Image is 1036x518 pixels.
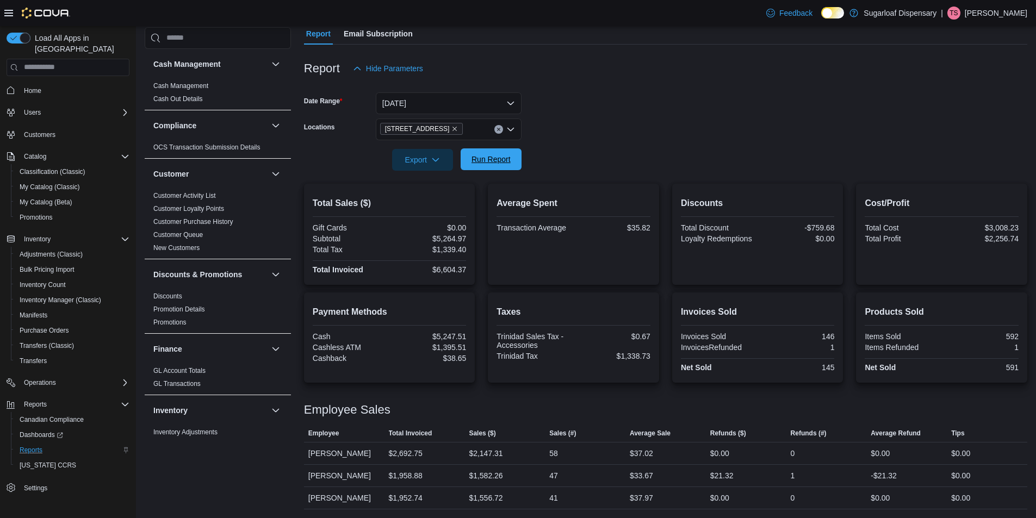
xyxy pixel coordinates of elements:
span: Promotions [15,211,129,224]
div: $0.00 [951,447,970,460]
span: Customers [20,128,129,141]
button: Promotions [11,210,134,225]
div: $3,008.23 [944,223,1019,232]
div: [PERSON_NAME] [304,442,384,464]
button: Users [20,106,45,119]
span: Reports [24,400,47,409]
h2: Taxes [497,305,650,319]
a: Customer Loyalty Points [153,205,224,213]
div: [PERSON_NAME] [304,487,384,509]
span: Customer Activity List [153,191,216,200]
button: Inventory [20,233,55,246]
strong: Total Invoiced [313,265,363,274]
span: Operations [24,378,56,387]
div: $1,952.74 [389,491,423,504]
button: Settings [2,479,134,495]
span: Run Report [472,154,511,165]
button: Run Report [461,148,522,170]
div: -$21.32 [871,469,896,482]
h2: Total Sales ($) [313,197,467,210]
span: Catalog [24,152,46,161]
div: $1,556.72 [469,491,503,504]
a: [US_STATE] CCRS [15,459,80,472]
h2: Products Sold [865,305,1019,319]
div: $0.00 [951,491,970,504]
div: $0.00 [710,491,729,504]
a: Customer Queue [153,231,203,239]
button: Reports [11,442,134,458]
button: Compliance [153,120,267,131]
input: Dark Mode [821,7,844,18]
div: 47 [549,469,558,482]
span: Settings [20,480,129,494]
span: Purchase Orders [20,326,69,335]
div: Cash [313,332,387,341]
button: Manifests [11,308,134,323]
span: Settings [24,484,47,492]
a: Classification (Classic) [15,165,90,178]
button: Transfers (Classic) [11,338,134,353]
div: $0.00 [951,469,970,482]
a: Manifests [15,309,52,322]
div: Compliance [145,141,291,158]
button: Inventory [153,405,267,416]
span: Classification (Classic) [15,165,129,178]
span: New Customers [153,244,200,252]
div: 1 [760,343,834,352]
a: Bulk Pricing Import [15,263,79,276]
button: Remove 411 N Commercial St. from selection in this group [451,126,458,132]
a: Customer Purchase History [153,218,233,226]
button: Cash Management [269,58,282,71]
button: Export [392,149,453,171]
button: Operations [20,376,60,389]
a: Dashboards [15,428,67,441]
label: Locations [304,123,335,132]
div: Finance [145,364,291,395]
div: Discounts & Promotions [145,290,291,333]
a: Canadian Compliance [15,413,88,426]
span: Manifests [20,311,47,320]
a: Customer Activity List [153,192,216,199]
div: Total Cost [865,223,939,232]
div: $6,604.37 [392,265,466,274]
p: [PERSON_NAME] [965,7,1027,20]
span: [US_STATE] CCRS [20,461,76,470]
div: Tanya Salas [947,7,960,20]
a: Transfers [15,354,51,367]
button: Classification (Classic) [11,164,134,179]
a: Transfers (Classic) [15,339,78,352]
span: Users [20,106,129,119]
div: $38.65 [392,354,466,363]
span: Sales ($) [469,429,495,438]
div: Gift Cards [313,223,387,232]
div: $2,147.31 [469,447,503,460]
span: Dashboards [15,428,129,441]
div: $0.00 [392,223,466,232]
span: Inventory Manager (Classic) [15,294,129,307]
button: Transfers [11,353,134,369]
span: Reports [20,398,129,411]
button: [DATE] [376,92,522,114]
span: Tips [951,429,964,438]
a: Settings [20,482,52,495]
span: Promotion Details [153,305,205,314]
div: 58 [549,447,558,460]
div: 1 [944,343,1019,352]
span: Transfers (Classic) [15,339,129,352]
button: Home [2,83,134,98]
span: My Catalog (Classic) [15,180,129,194]
h2: Average Spent [497,197,650,210]
span: Dashboards [20,430,63,439]
span: Transfers [20,357,47,365]
span: Cash Management [153,82,208,90]
span: Sales (#) [549,429,576,438]
h2: Discounts [681,197,835,210]
span: Customers [24,130,55,139]
div: [PERSON_NAME] [304,465,384,486]
a: Promotions [15,211,57,224]
span: [STREET_ADDRESS] [385,123,450,134]
span: Reports [15,444,129,457]
div: $0.00 [760,234,834,243]
span: Refunds (#) [791,429,827,438]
